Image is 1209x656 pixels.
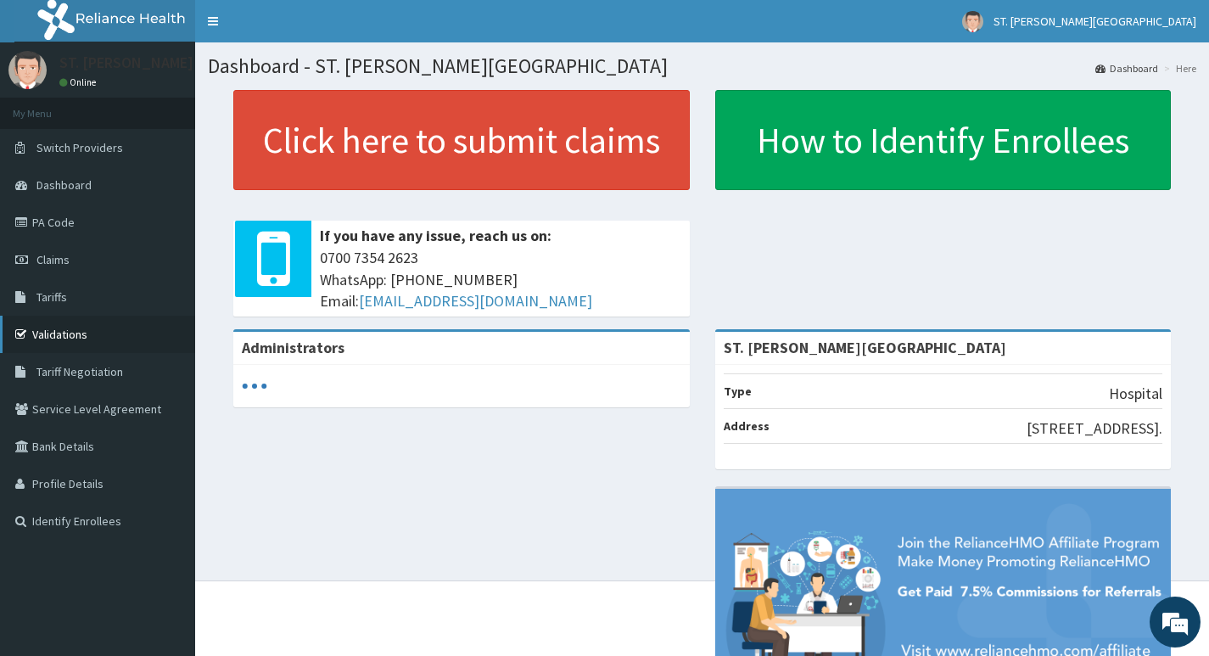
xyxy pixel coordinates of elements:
[208,55,1196,77] h1: Dashboard - ST. [PERSON_NAME][GEOGRAPHIC_DATA]
[36,177,92,193] span: Dashboard
[36,364,123,379] span: Tariff Negotiation
[242,373,267,399] svg: audio-loading
[8,51,47,89] img: User Image
[36,289,67,305] span: Tariffs
[242,338,344,357] b: Administrators
[724,384,752,399] b: Type
[724,418,770,434] b: Address
[320,226,551,245] b: If you have any issue, reach us on:
[994,14,1196,29] span: ST. [PERSON_NAME][GEOGRAPHIC_DATA]
[715,90,1172,190] a: How to Identify Enrollees
[36,140,123,155] span: Switch Providers
[59,76,100,88] a: Online
[36,252,70,267] span: Claims
[1027,418,1162,440] p: [STREET_ADDRESS].
[1160,61,1196,76] li: Here
[1109,383,1162,405] p: Hospital
[724,338,1006,357] strong: ST. [PERSON_NAME][GEOGRAPHIC_DATA]
[359,291,592,311] a: [EMAIL_ADDRESS][DOMAIN_NAME]
[59,55,333,70] p: ST. [PERSON_NAME][GEOGRAPHIC_DATA]
[1095,61,1158,76] a: Dashboard
[962,11,983,32] img: User Image
[233,90,690,190] a: Click here to submit claims
[320,247,681,312] span: 0700 7354 2623 WhatsApp: [PHONE_NUMBER] Email:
